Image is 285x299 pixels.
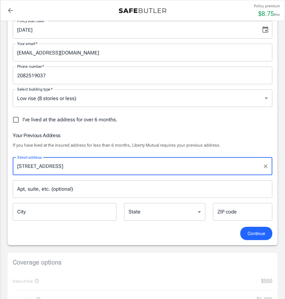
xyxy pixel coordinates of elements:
h6: Your Previous Address [13,131,272,139]
label: Select building type [17,86,53,92]
label: Street address [17,155,42,160]
img: Back to quotes [119,8,166,13]
label: Phone number [17,64,44,69]
div: Low rise (8 stories or less) [13,89,272,107]
span: I've lived at the address for over 6 months. [23,116,117,124]
label: Your email [17,41,37,46]
p: If you have lived at the insured address for less than 6 months, Liberty Mutual requires your pre... [13,142,272,148]
input: MM/DD/YYYY [13,21,256,39]
button: Choose date, selected date is Aug 31, 2025 [259,23,272,36]
a: back to quotes [4,4,17,17]
p: /mo [274,12,280,17]
input: Enter number [13,67,272,84]
p: Policy premium [254,3,280,9]
button: Continue [240,227,272,240]
span: $ 8.75 [258,10,274,17]
input: Enter email [13,44,272,61]
button: Clear [261,162,270,171]
span: Continue [248,230,265,238]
